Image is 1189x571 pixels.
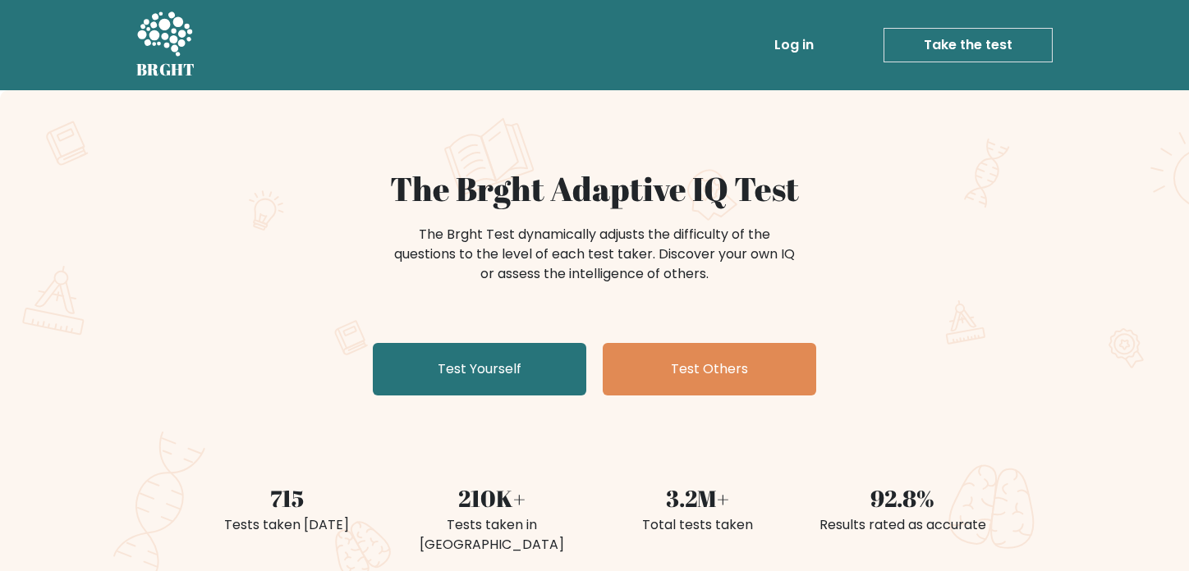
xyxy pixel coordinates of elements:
div: Tests taken [DATE] [194,515,379,535]
a: Test Yourself [373,343,586,395]
h1: The Brght Adaptive IQ Test [194,169,995,208]
div: Results rated as accurate [810,515,995,535]
div: 210K+ [399,481,585,515]
h5: BRGHT [136,60,195,80]
a: Take the test [884,28,1053,62]
a: BRGHT [136,7,195,84]
div: 92.8% [810,481,995,515]
div: Tests taken in [GEOGRAPHIC_DATA] [399,515,585,555]
div: The Brght Test dynamically adjusts the difficulty of the questions to the level of each test take... [389,225,800,284]
a: Log in [768,29,820,62]
a: Test Others [603,343,816,395]
div: 3.2M+ [604,481,790,515]
div: Total tests taken [604,515,790,535]
div: 715 [194,481,379,515]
